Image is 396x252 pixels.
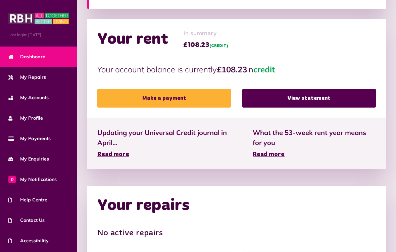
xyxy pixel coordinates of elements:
img: MyRBH [8,12,69,25]
span: (CREDIT) [209,44,228,48]
span: credit [253,64,275,74]
span: My Repairs [8,74,46,81]
span: Read more [97,151,129,157]
span: In summary [183,29,228,38]
span: Updating your Universal Credit journal in April... [97,128,233,148]
span: My Profile [8,115,43,122]
span: My Payments [8,135,51,142]
h2: Your repairs [97,196,190,215]
span: My Notifications [8,176,57,183]
span: £108.23 [183,40,228,50]
a: Make a payment [97,89,231,108]
span: Accessibility [8,237,49,244]
span: Read more [253,151,285,157]
strong: £108.23 [217,64,247,74]
a: View statement [242,89,376,108]
span: My Enquiries [8,155,49,163]
a: What the 53-week rent year means for you Read more [253,128,376,159]
span: Dashboard [8,53,46,60]
h3: No active repairs [97,229,376,238]
span: What the 53-week rent year means for you [253,128,376,148]
p: Your account balance is currently in [97,63,376,75]
span: Last login: [DATE] [8,32,69,38]
span: 0 [8,176,16,183]
a: Updating your Universal Credit journal in April... Read more [97,128,233,159]
h2: Your rent [97,30,168,49]
span: Contact Us [8,217,45,224]
span: My Accounts [8,94,49,101]
span: Help Centre [8,196,47,203]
